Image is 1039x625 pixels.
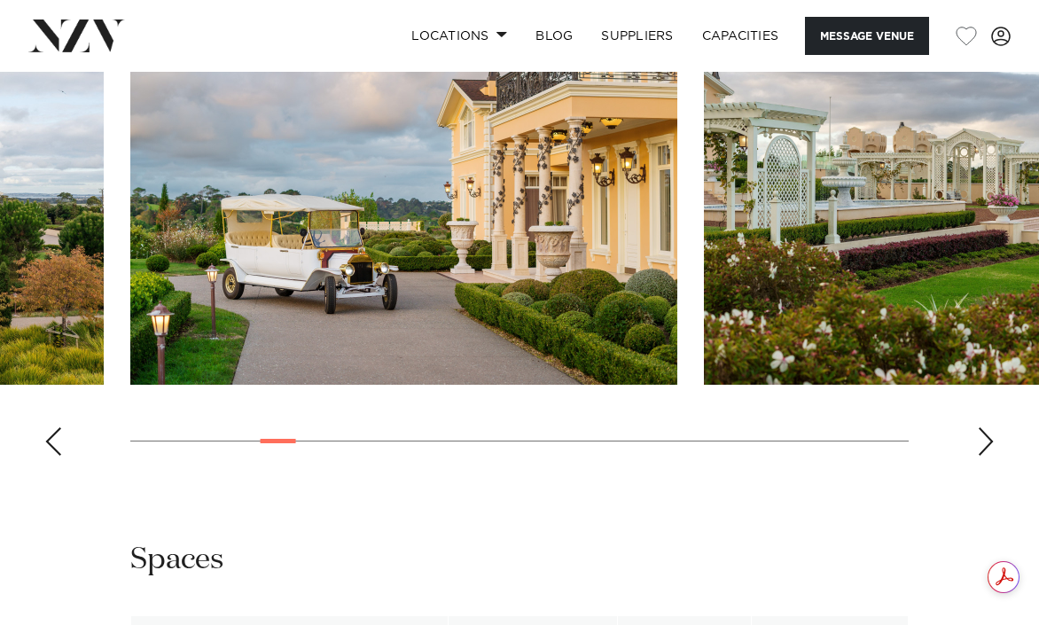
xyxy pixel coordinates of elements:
[397,17,521,55] a: Locations
[28,20,125,51] img: nzv-logo.png
[587,17,687,55] a: SUPPLIERS
[805,17,929,55] button: Message Venue
[521,17,587,55] a: BLOG
[130,541,223,580] h2: Spaces
[688,17,793,55] a: Capacities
